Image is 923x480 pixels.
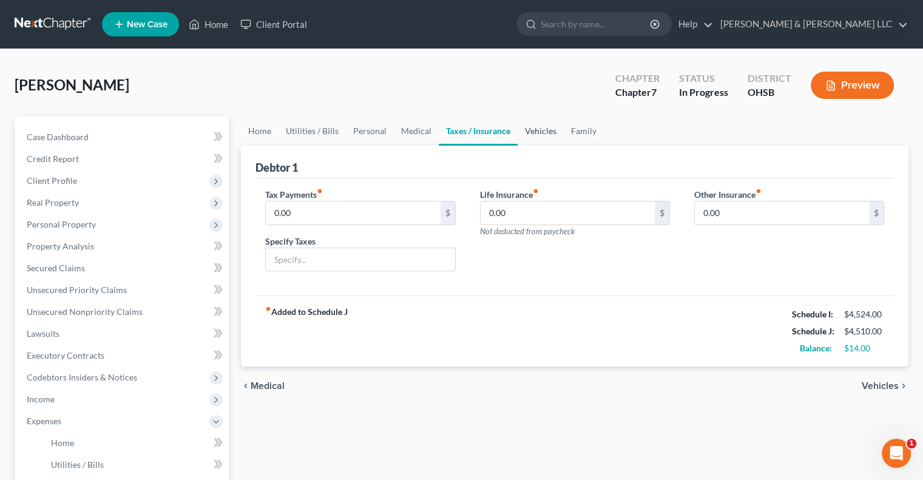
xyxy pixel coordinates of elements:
div: Status [679,72,728,86]
a: [PERSON_NAME] & [PERSON_NAME] LLC [714,13,908,35]
div: District [748,72,791,86]
a: Lawsuits [17,323,229,345]
i: fiber_manual_record [265,306,271,312]
span: Unsecured Priority Claims [27,285,127,295]
span: Lawsuits [27,328,59,339]
iframe: Intercom live chat [882,439,911,468]
span: [PERSON_NAME] [15,76,129,93]
button: chevron_left Medical [241,381,285,391]
span: 1 [907,439,916,448]
div: Chapter [615,86,660,100]
i: fiber_manual_record [533,188,539,194]
label: Specify Taxes [265,235,316,248]
span: Case Dashboard [27,132,89,142]
span: Client Profile [27,175,77,186]
div: Debtor 1 [255,160,298,175]
div: Chapter [615,72,660,86]
div: $ [441,201,455,225]
div: OHSB [748,86,791,100]
label: Other Insurance [694,188,762,201]
i: fiber_manual_record [317,188,323,194]
input: Search by name... [541,13,652,35]
span: Expenses [27,416,61,426]
span: Codebtors Insiders & Notices [27,372,137,382]
span: Secured Claims [27,263,85,273]
input: -- [481,201,655,225]
div: In Progress [679,86,728,100]
a: Property Analysis [17,235,229,257]
span: Income [27,394,55,404]
a: Help [672,13,713,35]
span: Vehicles [862,381,899,391]
input: -- [266,201,440,225]
span: Utilities / Bills [51,459,104,470]
a: Home [241,117,279,146]
button: Preview [811,72,894,99]
strong: Schedule J: [792,326,834,336]
a: Utilities / Bills [279,117,346,146]
span: Not deducted from paycheck [480,226,575,236]
span: Executory Contracts [27,350,104,360]
a: Unsecured Priority Claims [17,279,229,301]
a: Personal [346,117,394,146]
a: Taxes / Insurance [439,117,518,146]
span: Real Property [27,197,79,208]
span: New Case [127,20,167,29]
input: Specify... [266,248,455,271]
span: Property Analysis [27,241,94,251]
i: chevron_left [241,381,251,391]
a: Home [41,432,229,454]
span: Personal Property [27,219,96,229]
label: Life Insurance [480,188,539,201]
a: Secured Claims [17,257,229,279]
a: Family [564,117,604,146]
label: Tax Payments [265,188,323,201]
div: $ [655,201,669,225]
a: Vehicles [518,117,564,146]
a: Case Dashboard [17,126,229,148]
span: 7 [651,86,657,98]
strong: Schedule I: [792,309,833,319]
div: $4,524.00 [844,308,884,320]
a: Utilities / Bills [41,454,229,476]
div: $4,510.00 [844,325,884,337]
button: Vehicles chevron_right [862,381,908,391]
a: Home [183,13,234,35]
span: Home [51,438,74,448]
div: $ [869,201,884,225]
a: Unsecured Nonpriority Claims [17,301,229,323]
span: Credit Report [27,154,79,164]
span: Medical [251,381,285,391]
a: Executory Contracts [17,345,229,367]
a: Medical [394,117,439,146]
a: Client Portal [234,13,313,35]
span: Unsecured Nonpriority Claims [27,306,143,317]
a: Credit Report [17,148,229,170]
strong: Balance: [800,343,832,353]
strong: Added to Schedule J [265,306,348,357]
div: $14.00 [844,342,884,354]
i: chevron_right [899,381,908,391]
i: fiber_manual_record [756,188,762,194]
input: -- [695,201,869,225]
